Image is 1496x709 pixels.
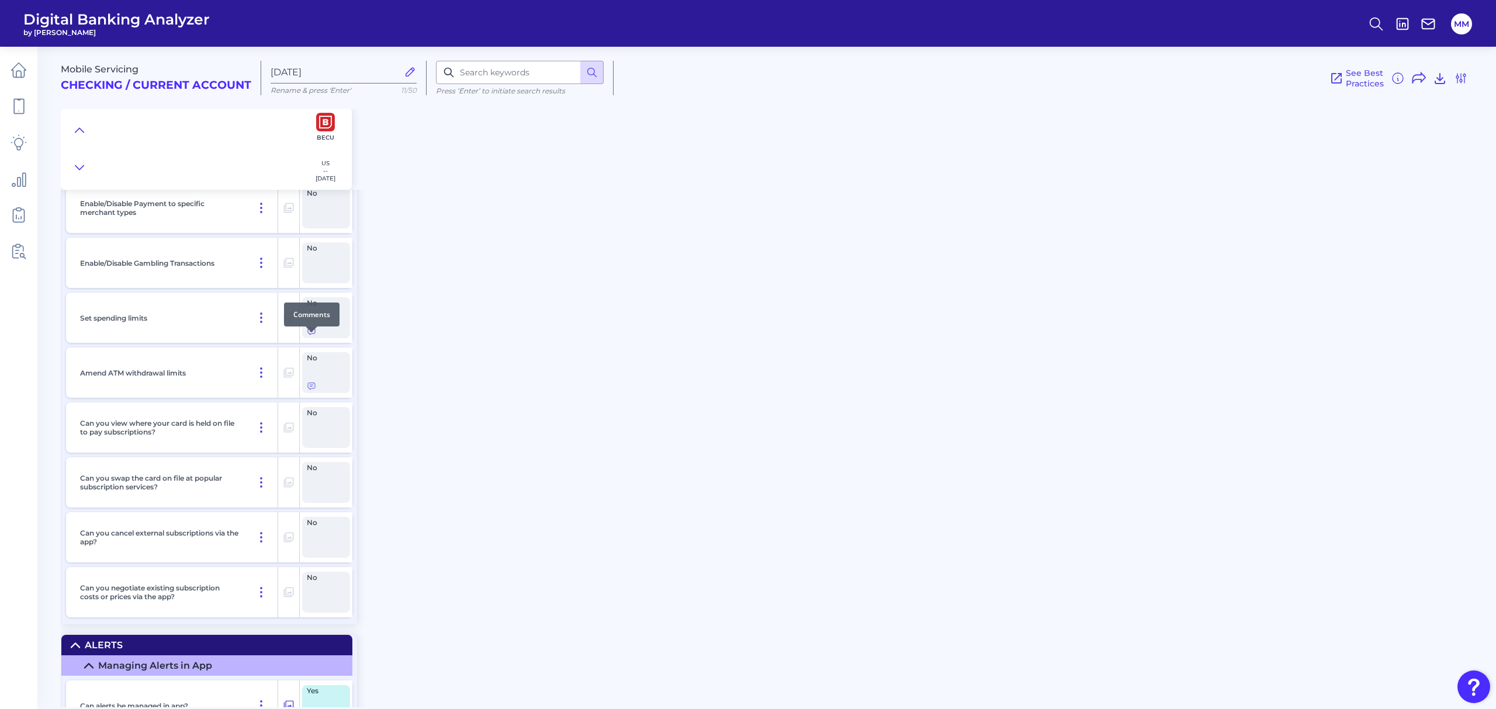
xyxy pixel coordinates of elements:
span: No [307,464,338,471]
span: Mobile Servicing [61,64,138,75]
p: Set spending limits [80,314,147,322]
p: Amend ATM withdrawal limits [80,369,186,377]
p: Enable/Disable Gambling Transactions [80,259,214,267]
p: Can you view where your card is held on file to pay subscriptions? [80,419,240,436]
p: Can you negotiate existing subscription costs or prices via the app? [80,583,240,601]
p: -- [316,167,335,175]
div: Managing Alerts in App [98,660,212,671]
p: Rename & press 'Enter' [271,86,417,95]
p: US [316,159,335,167]
span: 11/50 [401,86,417,95]
span: Digital Banking Analyzer [23,11,210,28]
a: See Best Practices [1329,68,1384,89]
div: Comments [284,303,340,326]
span: See Best Practices [1346,68,1384,89]
p: [DATE] [316,175,335,182]
input: Search keywords [436,61,604,84]
p: BECU [317,134,334,141]
span: No [307,574,338,581]
p: Can you swap the card on file at popular subscription services? [80,474,240,491]
span: Yes [307,687,338,694]
div: Alerts [85,640,123,651]
span: No [307,354,338,362]
span: No [307,519,338,526]
summary: Managing Alerts in App [61,655,352,676]
h2: Checking / Current Account [61,79,251,92]
summary: Alerts [61,635,352,655]
span: No [307,190,338,197]
p: Can you cancel external subscriptions via the app? [80,529,240,546]
p: Press ‘Enter’ to initiate search results [436,86,604,95]
span: No [307,300,338,307]
span: by [PERSON_NAME] [23,28,210,37]
button: Open Resource Center [1457,670,1490,703]
button: MM [1451,13,1472,34]
p: Enable/Disable Payment to specific merchant types [80,199,240,217]
span: No [307,245,338,252]
span: No [307,409,338,416]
